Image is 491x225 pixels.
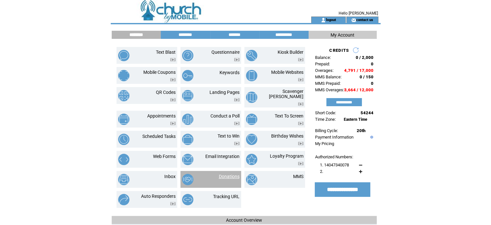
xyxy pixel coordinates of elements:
[164,174,176,179] a: Inbox
[205,154,240,159] a: Email Integration
[246,134,257,145] img: birthday-wishes.png
[118,194,129,205] img: auto-responders.png
[326,17,336,22] a: logout
[147,113,176,118] a: Appointments
[118,174,129,185] img: inbox.png
[211,50,240,55] a: Questionnaire
[182,134,193,145] img: text-to-win.png
[351,17,356,23] img: contact_us_icon.gif
[246,154,257,165] img: loyalty-program.png
[298,102,303,106] img: video.png
[271,133,303,139] a: Birthday Wishes
[315,135,353,140] a: Payment Information
[321,17,326,23] img: account_icon.gif
[315,68,333,73] span: Overages:
[344,68,373,73] span: 4,791 / 17,000
[360,74,373,79] span: 0 / 150
[356,55,373,60] span: 0 / 2,000
[234,142,240,145] img: video.png
[315,55,331,60] span: Balance:
[246,114,257,125] img: text-to-screen.png
[153,154,176,159] a: Web Forms
[339,11,378,16] span: Hello [PERSON_NAME]
[246,174,257,185] img: mms.png
[371,81,373,86] span: 0
[182,70,193,81] img: keywords.png
[298,142,303,145] img: video.png
[315,154,353,159] span: Authorized Numbers:
[170,202,176,206] img: video.png
[170,122,176,125] img: video.png
[118,50,129,61] img: text-blast.png
[156,50,176,55] a: Text Blast
[234,98,240,102] img: video.png
[170,58,176,62] img: video.png
[118,70,129,81] img: mobile-coupons.png
[182,194,193,205] img: tracking-url.png
[361,110,373,115] span: 54244
[220,70,240,75] a: Keywords
[182,50,193,61] img: questionnaire.png
[270,153,303,159] a: Loyalty Program
[344,117,367,122] span: Eastern Time
[213,194,240,199] a: Tracking URL
[182,114,193,125] img: conduct-a-poll.png
[298,162,303,165] img: video.png
[315,87,344,92] span: MMS Overages:
[142,134,176,139] a: Scheduled Tasks
[278,50,303,55] a: Kiosk Builder
[331,32,354,38] span: My Account
[246,50,257,61] img: kiosk-builder.png
[298,78,303,82] img: video.png
[371,62,373,66] span: 0
[329,48,349,53] span: CREDITS
[118,154,129,165] img: web-forms.png
[315,128,338,133] span: Billing Cycle:
[369,136,373,139] img: help.gif
[271,70,303,75] a: Mobile Websites
[275,113,303,118] a: Text To Screen
[357,128,365,133] span: 20th
[170,98,176,102] img: video.png
[320,163,349,167] span: 1. 14047340078
[182,174,193,185] img: donations.png
[344,87,373,92] span: 3,664 / 12,000
[320,169,323,174] span: 2.
[298,58,303,62] img: video.png
[315,117,336,122] span: Time Zone:
[118,114,129,125] img: appointments.png
[118,134,129,145] img: scheduled-tasks.png
[141,194,176,199] a: Auto Responders
[226,218,262,223] span: Account Overview
[118,90,129,101] img: qr-codes.png
[246,92,257,103] img: scavenger-hunt.png
[234,122,240,125] img: video.png
[315,141,334,146] a: My Pricing
[315,110,336,115] span: Short Code:
[298,122,303,125] img: video.png
[210,113,240,118] a: Conduct a Poll
[210,90,240,95] a: Landing Pages
[234,58,240,62] img: video.png
[218,133,240,139] a: Text to Win
[356,17,373,22] a: contact us
[315,81,341,86] span: MMS Prepaid:
[315,74,342,79] span: MMS Balance:
[219,174,240,179] a: Donations
[143,70,176,75] a: Mobile Coupons
[170,78,176,82] img: video.png
[293,174,303,179] a: MMS
[315,62,330,66] span: Prepaid:
[182,90,193,101] img: landing-pages.png
[246,70,257,81] img: mobile-websites.png
[156,90,176,95] a: QR Codes
[182,154,193,165] img: email-integration.png
[269,89,303,99] a: Scavenger [PERSON_NAME]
